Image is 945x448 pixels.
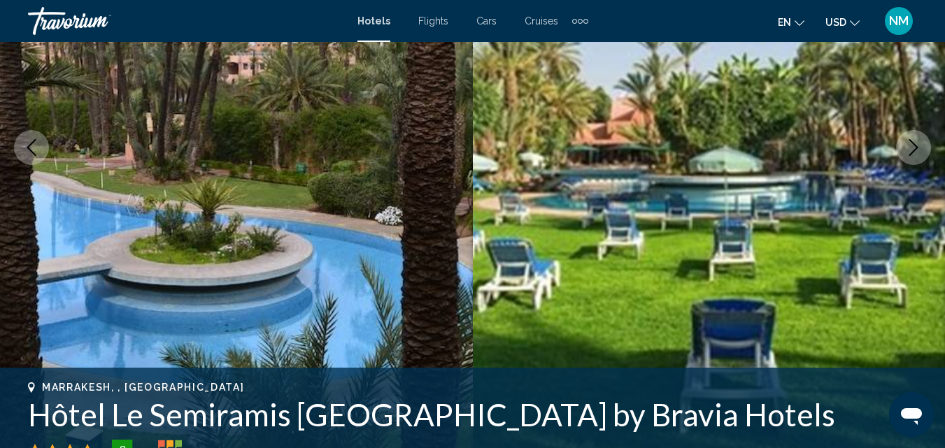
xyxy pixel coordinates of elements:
span: Marrakesh, , [GEOGRAPHIC_DATA] [42,382,244,393]
button: Extra navigation items [572,10,588,32]
a: Hotels [357,15,390,27]
a: Cruises [525,15,558,27]
iframe: Bouton de lancement de la fenêtre de messagerie [889,392,934,437]
button: Next image [896,130,931,165]
span: NM [889,14,909,28]
button: Previous image [14,130,49,165]
button: Change language [778,12,804,32]
a: Cars [476,15,497,27]
span: USD [825,17,846,28]
span: en [778,17,791,28]
button: User Menu [881,6,917,36]
a: Flights [418,15,448,27]
a: Travorium [28,7,343,35]
h1: Hôtel Le Semiramis [GEOGRAPHIC_DATA] by Bravia Hotels [28,396,917,433]
button: Change currency [825,12,860,32]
